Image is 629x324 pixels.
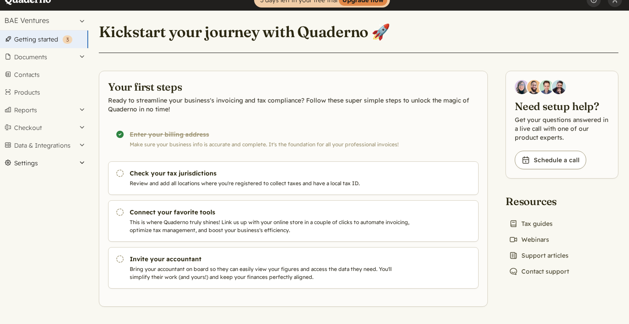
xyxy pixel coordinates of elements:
[130,208,412,217] h3: Connect your favorite tools
[66,36,69,43] span: 3
[505,233,553,246] a: Webinars
[99,22,390,41] h1: Kickstart your journey with Quaderno 🚀
[108,80,479,94] h2: Your first steps
[108,247,479,289] a: Invite your accountant Bring your accountant on board so they can easily view your figures and ac...
[130,179,412,187] p: Review and add all locations where you're registered to collect taxes and have a local tax ID.
[505,265,573,278] a: Contact support
[505,249,572,262] a: Support articles
[539,80,554,94] img: Ivo Oltmans, Business Developer at Quaderno
[505,194,573,209] h2: Resources
[108,96,479,114] p: Ready to streamline your business's invoicing and tax compliance? Follow these super simple steps...
[515,99,609,114] h2: Need setup help?
[527,80,541,94] img: Jairo Fumero, Account Executive at Quaderno
[130,265,412,281] p: Bring your accountant on board so they can easily view your figures and access the data they need...
[505,217,556,230] a: Tax guides
[515,115,609,142] p: Get your questions answered in a live call with one of our product experts.
[130,169,412,178] h3: Check your tax jurisdictions
[552,80,566,94] img: Javier Rubio, DevRel at Quaderno
[108,200,479,242] a: Connect your favorite tools This is where Quaderno truly shines! Link us up with your online stor...
[515,151,586,169] a: Schedule a call
[130,218,412,234] p: This is where Quaderno truly shines! Link us up with your online store in a couple of clicks to a...
[130,255,412,263] h3: Invite your accountant
[108,161,479,195] a: Check your tax jurisdictions Review and add all locations where you're registered to collect taxe...
[515,80,529,94] img: Diana Carrasco, Account Executive at Quaderno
